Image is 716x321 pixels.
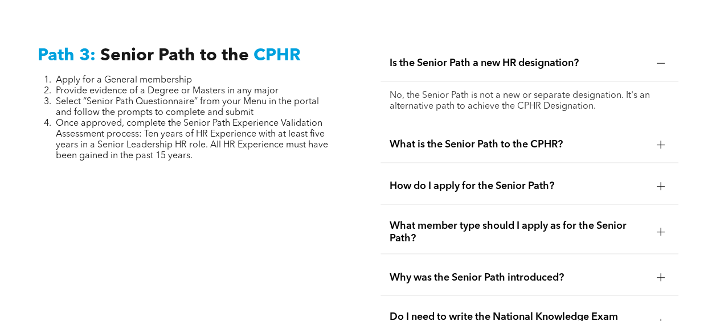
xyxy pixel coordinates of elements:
span: Provide evidence of a Degree or Masters in any major [56,87,279,96]
span: What is the Senior Path to the CPHR? [390,138,648,151]
span: What member type should I apply as for the Senior Path? [390,219,648,244]
span: Senior Path to the [100,47,249,64]
p: No, the Senior Path is not a new or separate designation. It's an alternative path to achieve the... [390,90,669,112]
span: Once approved, complete the Senior Path Experience Validation Assessment process: Ten years of HR... [56,119,328,160]
span: Path 3: [38,47,96,64]
span: How do I apply for the Senior Path? [390,180,648,192]
span: Apply for a General membership [56,76,192,85]
span: CPHR [253,47,301,64]
span: Why was the Senior Path introduced? [390,271,648,283]
span: Is the Senior Path a new HR designation? [390,57,648,69]
span: Select “Senior Path Questionnaire” from your Menu in the portal and follow the prompts to complet... [56,97,319,117]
